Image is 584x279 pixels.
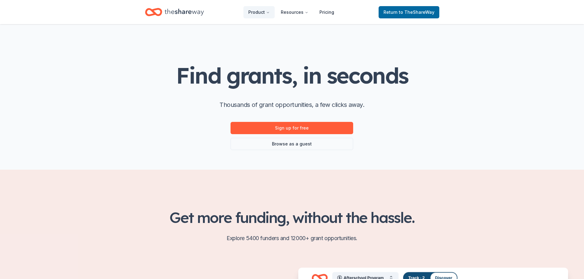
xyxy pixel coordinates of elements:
p: Explore 5400 funders and 12000+ grant opportunities. [145,233,439,243]
button: Product [243,6,275,18]
span: to TheShareWay [399,9,434,15]
button: Resources [276,6,313,18]
p: Thousands of grant opportunities, a few clicks away. [219,100,364,110]
a: Browse as a guest [231,138,353,150]
a: Home [145,5,204,19]
a: Returnto TheShareWay [379,6,439,18]
nav: Main [243,5,339,19]
a: Sign up for free [231,122,353,134]
h2: Get more funding, without the hassle. [145,209,439,226]
a: Pricing [315,6,339,18]
span: Return [384,9,434,16]
h1: Find grants, in seconds [176,63,408,88]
